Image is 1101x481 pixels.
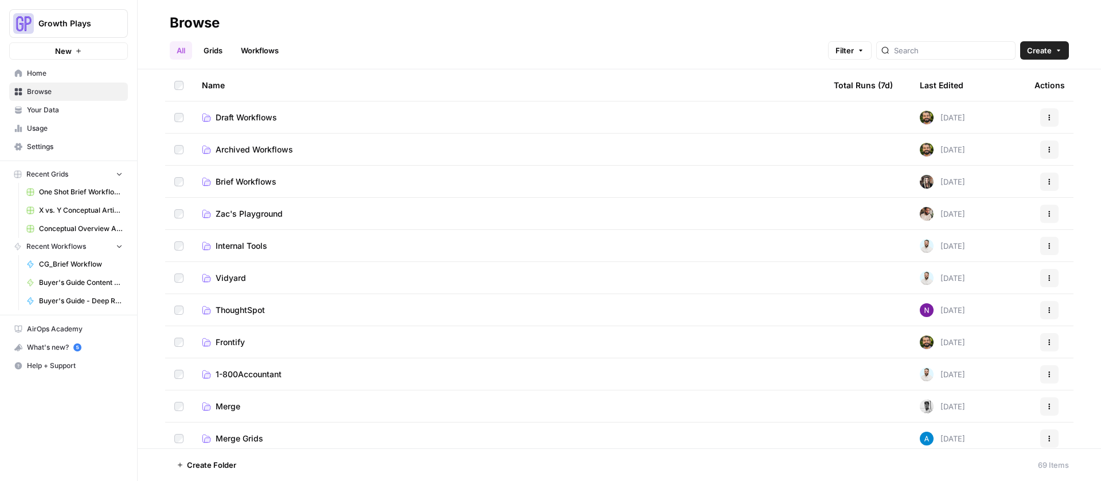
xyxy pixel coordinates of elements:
[9,238,128,255] button: Recent Workflows
[202,401,815,412] a: Merge
[216,401,240,412] span: Merge
[202,144,815,155] a: Archived Workflows
[27,324,123,334] span: AirOps Academy
[76,345,79,350] text: 5
[920,111,965,124] div: [DATE]
[9,119,128,138] a: Usage
[216,208,283,220] span: Zac's Playground
[9,64,128,83] a: Home
[197,41,229,60] a: Grids
[216,369,282,380] span: 1-800Accountant
[920,111,934,124] img: 7n9g0vcyosf9m799tx179q68c4d8
[920,367,934,381] img: odyn83o5p1wan4k8cy2vh2ud1j9q
[39,277,123,288] span: Buyer's Guide Content Workflow - Gemini/[PERSON_NAME] Version
[21,183,128,201] a: One Shot Brief Workflow Grid
[920,239,965,253] div: [DATE]
[27,361,123,371] span: Help + Support
[21,220,128,238] a: Conceptual Overview Article Grid
[26,241,86,252] span: Recent Workflows
[9,101,128,119] a: Your Data
[834,69,893,101] div: Total Runs (7d)
[920,303,965,317] div: [DATE]
[920,175,965,189] div: [DATE]
[13,13,34,34] img: Growth Plays Logo
[170,14,220,32] div: Browse
[216,337,245,348] span: Frontify
[9,83,128,101] a: Browse
[170,456,243,474] button: Create Folder
[1027,45,1052,56] span: Create
[202,240,815,252] a: Internal Tools
[21,273,128,292] a: Buyer's Guide Content Workflow - Gemini/[PERSON_NAME] Version
[39,205,123,216] span: X vs. Y Conceptual Articles
[39,187,123,197] span: One Shot Brief Workflow Grid
[920,271,934,285] img: odyn83o5p1wan4k8cy2vh2ud1j9q
[920,175,934,189] img: hdvq4edqhod41033j3abmrftx7xs
[202,208,815,220] a: Zac's Playground
[828,41,872,60] button: Filter
[835,45,854,56] span: Filter
[920,400,965,413] div: [DATE]
[21,255,128,273] a: CG_Brief Workflow
[202,433,815,444] a: Merge Grids
[202,69,815,101] div: Name
[170,41,192,60] a: All
[9,138,128,156] a: Settings
[202,112,815,123] a: Draft Workflows
[202,337,815,348] a: Frontify
[920,207,965,221] div: [DATE]
[234,41,286,60] a: Workflows
[920,400,934,413] img: o8hgcv6hpqdh9lctxyvavr17wuhn
[187,459,236,471] span: Create Folder
[216,304,265,316] span: ThoughtSpot
[39,224,123,234] span: Conceptual Overview Article Grid
[27,87,123,97] span: Browse
[216,112,277,123] span: Draft Workflows
[216,433,263,444] span: Merge Grids
[9,338,128,357] button: What's new? 5
[920,432,965,445] div: [DATE]
[21,201,128,220] a: X vs. Y Conceptual Articles
[9,166,128,183] button: Recent Grids
[1034,69,1065,101] div: Actions
[894,45,1010,56] input: Search
[1020,41,1069,60] button: Create
[9,357,128,375] button: Help + Support
[202,304,815,316] a: ThoughtSpot
[9,320,128,338] a: AirOps Academy
[202,176,815,187] a: Brief Workflows
[920,367,965,381] div: [DATE]
[39,259,123,269] span: CG_Brief Workflow
[9,42,128,60] button: New
[920,303,934,317] img: kedmmdess6i2jj5txyq6cw0yj4oc
[39,296,123,306] span: Buyer's Guide - Deep Research Version
[216,272,246,284] span: Vidyard
[38,18,108,29] span: Growth Plays
[920,271,965,285] div: [DATE]
[920,335,934,349] img: 7n9g0vcyosf9m799tx179q68c4d8
[920,207,934,221] img: 09vqwntjgx3gjwz4ea1r9l7sj8gc
[216,240,267,252] span: Internal Tools
[920,69,963,101] div: Last Edited
[55,45,72,57] span: New
[27,123,123,134] span: Usage
[202,272,815,284] a: Vidyard
[27,142,123,152] span: Settings
[920,143,965,157] div: [DATE]
[920,143,934,157] img: 7n9g0vcyosf9m799tx179q68c4d8
[27,105,123,115] span: Your Data
[216,176,276,187] span: Brief Workflows
[73,343,81,351] a: 5
[920,239,934,253] img: odyn83o5p1wan4k8cy2vh2ud1j9q
[26,169,68,179] span: Recent Grids
[27,68,123,79] span: Home
[10,339,127,356] div: What's new?
[920,335,965,349] div: [DATE]
[21,292,128,310] a: Buyer's Guide - Deep Research Version
[202,369,815,380] a: 1-800Accountant
[1038,459,1069,471] div: 69 Items
[216,144,293,155] span: Archived Workflows
[9,9,128,38] button: Workspace: Growth Plays
[920,432,934,445] img: o3cqybgnmipr355j8nz4zpq1mc6x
